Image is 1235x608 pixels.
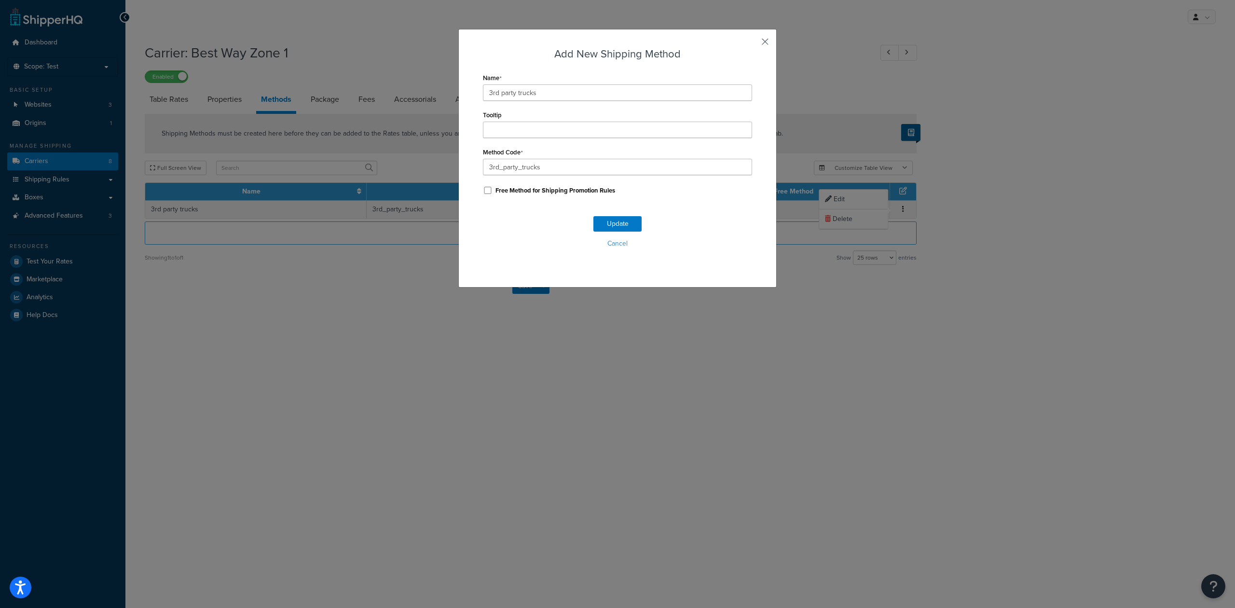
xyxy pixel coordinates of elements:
label: Tooltip [483,111,502,119]
button: Cancel [483,236,752,251]
h3: Add New Shipping Method [483,46,752,61]
label: Name [483,74,502,82]
label: Free Method for Shipping Promotion Rules [495,186,615,195]
button: Update [593,216,642,232]
label: Method Code [483,149,523,156]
